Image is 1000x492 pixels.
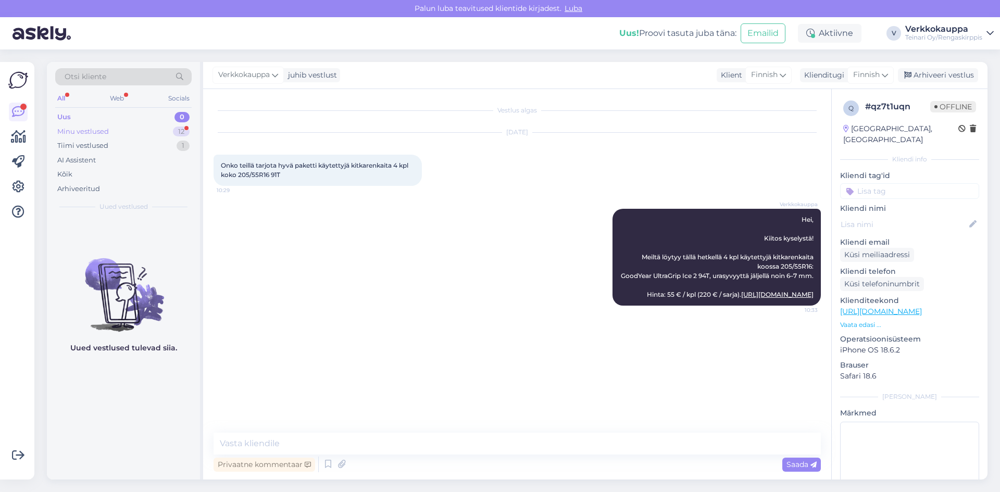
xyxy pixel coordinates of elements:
[865,100,930,113] div: # qz7t1uqn
[905,25,994,42] a: VerkkokauppaTeinari Oy/Rengaskirppis
[57,112,71,122] div: Uus
[108,92,126,105] div: Web
[99,202,148,211] span: Uued vestlused
[65,71,106,82] span: Otsi kliente
[166,92,192,105] div: Socials
[840,392,979,401] div: [PERSON_NAME]
[741,291,814,298] a: [URL][DOMAIN_NAME]
[840,334,979,345] p: Operatsioonisüsteem
[786,460,817,469] span: Saada
[214,106,821,115] div: Vestlus algas
[840,345,979,356] p: iPhone OS 18.6.2
[898,68,978,82] div: Arhiveeri vestlus
[8,70,28,90] img: Askly Logo
[619,28,639,38] b: Uus!
[853,69,880,81] span: Finnish
[218,69,270,81] span: Verkkokauppa
[177,141,190,151] div: 1
[57,169,72,180] div: Kõik
[751,69,778,81] span: Finnish
[798,24,861,43] div: Aktiivne
[800,70,844,81] div: Klienditugi
[214,128,821,137] div: [DATE]
[57,155,96,166] div: AI Assistent
[840,320,979,330] p: Vaata edasi ...
[930,101,976,112] span: Offline
[174,112,190,122] div: 0
[717,70,742,81] div: Klient
[840,408,979,419] p: Märkmed
[57,127,109,137] div: Minu vestlused
[840,266,979,277] p: Kliendi telefon
[217,186,256,194] span: 10:29
[843,123,958,145] div: [GEOGRAPHIC_DATA], [GEOGRAPHIC_DATA]
[886,26,901,41] div: V
[55,92,67,105] div: All
[840,295,979,306] p: Klienditeekond
[840,307,922,316] a: [URL][DOMAIN_NAME]
[779,200,818,208] span: Verkkokauppa
[70,343,177,354] p: Uued vestlused tulevad siia.
[619,27,736,40] div: Proovi tasuta juba täna:
[221,161,410,179] span: Onko teillä tarjota hyvä paketti käytettyjä kitkarenkaita 4 kpl koko 205/55R16 91T
[561,4,585,13] span: Luba
[57,184,100,194] div: Arhiveeritud
[840,155,979,164] div: Kliendi info
[840,248,914,262] div: Küsi meiliaadressi
[841,219,967,230] input: Lisa nimi
[173,127,190,137] div: 12
[840,371,979,382] p: Safari 18.6
[840,237,979,248] p: Kliendi email
[779,306,818,314] span: 10:33
[840,277,924,291] div: Küsi telefoninumbrit
[840,203,979,214] p: Kliendi nimi
[741,23,785,43] button: Emailid
[47,239,200,333] img: No chats
[57,141,108,151] div: Tiimi vestlused
[284,70,337,81] div: juhib vestlust
[621,216,815,298] span: Hei, Kiitos kyselystä! Meiltä löytyy tällä hetkellä 4 kpl käytettyjä kitkarenkaita koossa 205/55R...
[840,360,979,371] p: Brauser
[214,458,315,472] div: Privaatne kommentaar
[840,170,979,181] p: Kliendi tag'id
[905,33,982,42] div: Teinari Oy/Rengaskirppis
[905,25,982,33] div: Verkkokauppa
[848,104,854,112] span: q
[840,183,979,199] input: Lisa tag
